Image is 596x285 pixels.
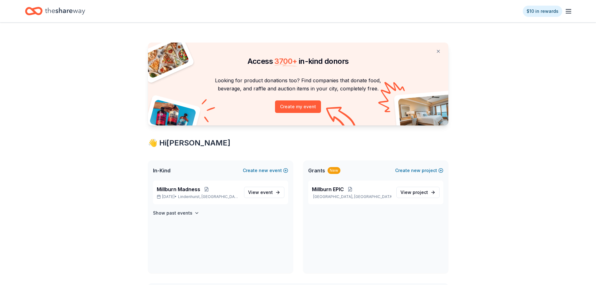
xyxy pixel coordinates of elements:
span: event [260,190,273,195]
a: View project [396,187,440,198]
span: Millburn EPIC [312,186,344,193]
a: View event [244,187,284,198]
button: Create my event [275,100,321,113]
button: Createnewevent [243,167,288,174]
span: In-Kind [153,167,171,174]
a: $10 in rewards [523,6,562,17]
span: project [413,190,428,195]
button: Createnewproject [395,167,443,174]
div: New [328,167,340,174]
span: 3700 + [274,57,297,66]
span: Millburn Madness [157,186,200,193]
button: Show past events [153,209,199,217]
span: View [400,189,428,196]
img: Curvy arrow [326,107,357,130]
span: new [411,167,420,174]
div: 👋 Hi [PERSON_NAME] [148,138,448,148]
p: [DATE] • [157,194,239,199]
p: [GEOGRAPHIC_DATA], [GEOGRAPHIC_DATA] [312,194,391,199]
span: Grants [308,167,325,174]
span: new [259,167,268,174]
h4: Show past events [153,209,192,217]
span: Access in-kind donors [247,57,349,66]
a: Home [25,4,85,18]
img: Pizza [141,39,190,79]
p: Looking for product donations too? Find companies that donate food, beverage, and raffle and auct... [155,76,441,93]
span: Lindenhurst, [GEOGRAPHIC_DATA] [178,194,239,199]
span: View [248,189,273,196]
